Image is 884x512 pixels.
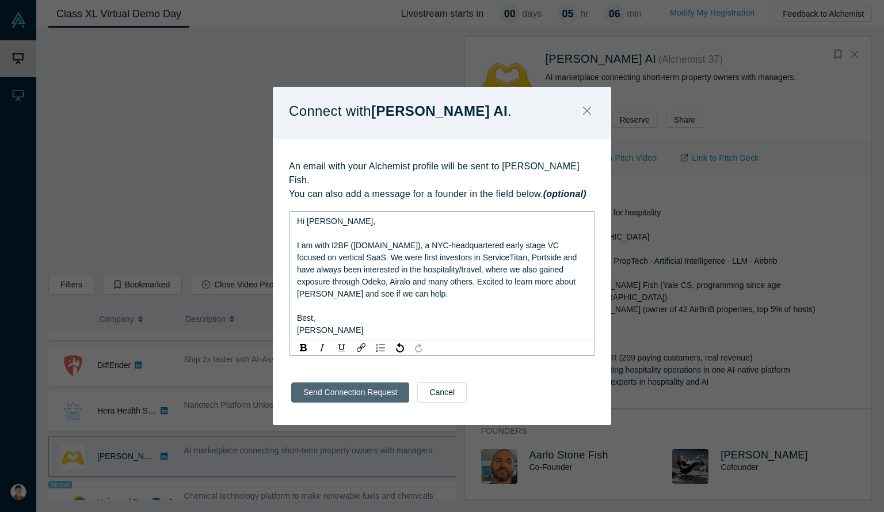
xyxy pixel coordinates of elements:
[289,99,512,123] p: Connect with .
[417,382,467,403] button: Cancel
[393,342,407,354] div: Undo
[289,211,595,340] div: rdw-wrapper
[315,342,330,354] div: Italic
[297,313,315,323] span: Best,
[297,325,363,335] span: [PERSON_NAME]
[543,189,586,199] strong: (optional)
[291,382,409,403] button: Send Connection Request
[289,160,595,201] p: An email with your Alchemist profile will be sent to [PERSON_NAME] Fish. You can also add a messa...
[575,99,599,124] button: Close
[411,342,426,354] div: Redo
[373,342,388,354] div: Unordered
[390,342,428,354] div: rdw-history-control
[297,217,375,226] span: Hi [PERSON_NAME],
[334,342,349,354] div: Underline
[354,342,368,354] div: Link
[352,342,371,354] div: rdw-link-control
[296,342,310,354] div: Bold
[371,342,390,354] div: rdw-list-control
[297,241,579,298] span: I am with I2BF ([DOMAIN_NAME]), a NYC-headquartered early stage VC focused on vertical SaaS. We w...
[289,340,595,356] div: rdw-toolbar
[297,215,588,336] div: rdw-editor
[294,342,352,354] div: rdw-inline-control
[371,103,508,119] strong: [PERSON_NAME] AI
